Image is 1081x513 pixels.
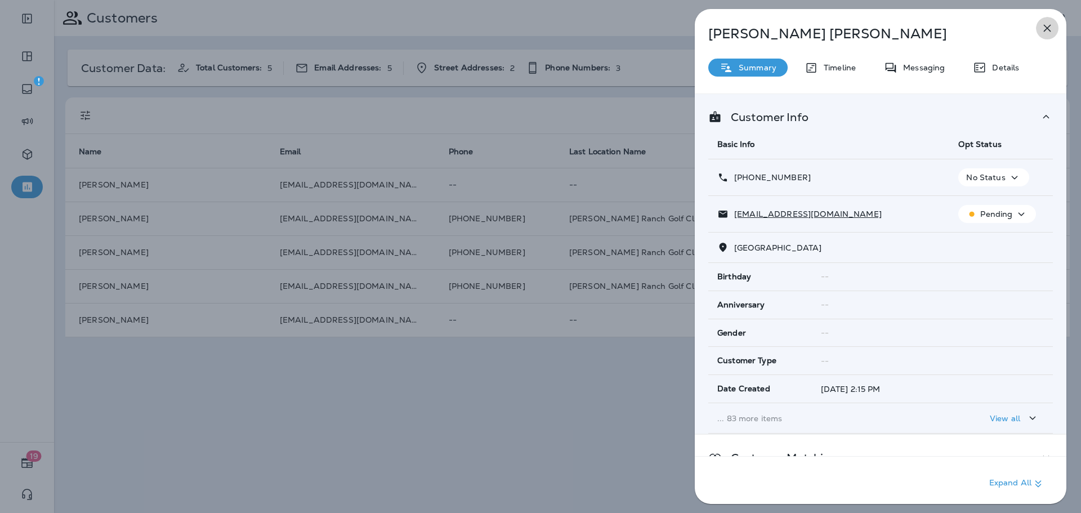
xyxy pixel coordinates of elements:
[958,205,1036,223] button: Pending
[717,384,770,394] span: Date Created
[990,414,1020,423] p: View all
[897,63,945,72] p: Messaging
[821,328,829,338] span: --
[717,414,940,423] p: ... 83 more items
[708,26,1016,42] p: [PERSON_NAME] [PERSON_NAME]
[722,113,808,122] p: Customer Info
[986,63,1019,72] p: Details
[717,356,776,365] span: Customer Type
[958,168,1029,186] button: No Status
[989,477,1045,490] p: Expand All
[722,453,837,462] p: Customer Matching
[717,272,751,282] span: Birthday
[980,209,1012,218] p: Pending
[717,328,746,338] span: Gender
[729,173,811,182] p: [PHONE_NUMBER]
[818,63,856,72] p: Timeline
[821,356,829,366] span: --
[821,300,829,310] span: --
[958,139,1001,149] span: Opt Status
[985,474,1049,494] button: Expand All
[985,408,1044,429] button: View all
[734,243,821,253] span: [GEOGRAPHIC_DATA]
[729,209,882,218] p: [EMAIL_ADDRESS][DOMAIN_NAME]
[717,139,754,149] span: Basic Info
[821,384,881,394] span: [DATE] 2:15 PM
[733,63,776,72] p: Summary
[821,271,829,282] span: --
[966,173,1005,182] p: No Status
[717,300,765,310] span: Anniversary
